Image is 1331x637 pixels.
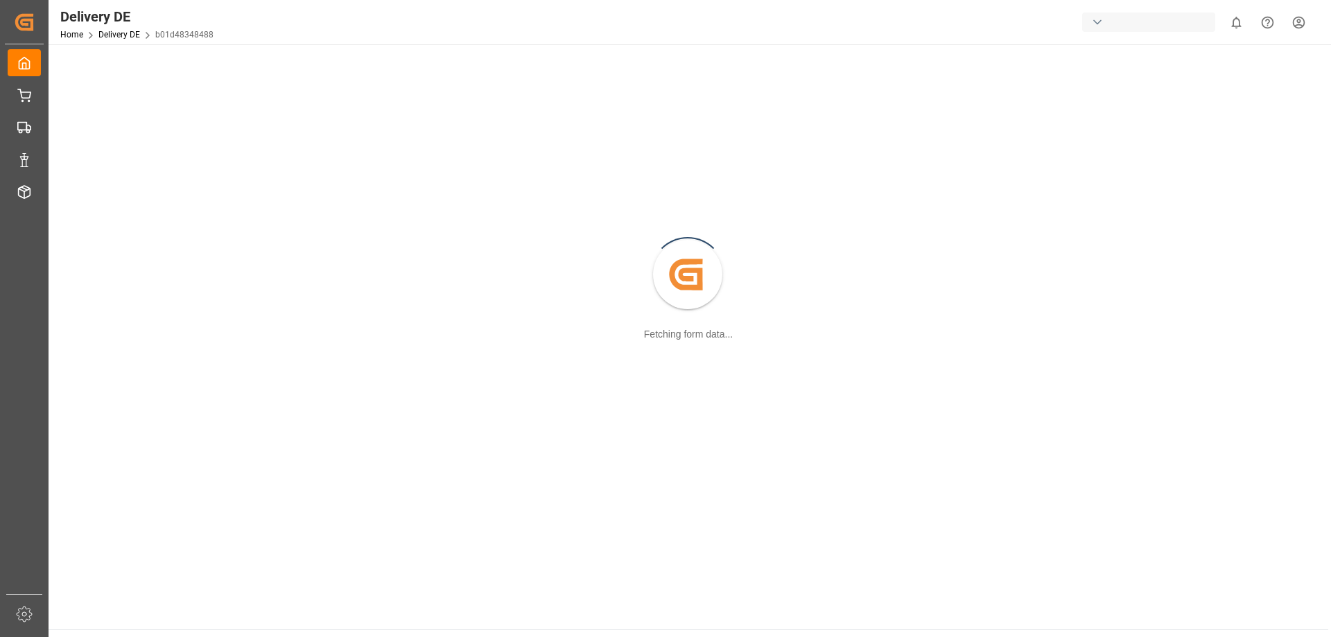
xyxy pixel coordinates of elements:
a: Delivery DE [98,30,140,40]
div: Fetching form data... [644,327,733,342]
div: Delivery DE [60,6,214,27]
button: show 0 new notifications [1221,7,1252,38]
a: Home [60,30,83,40]
button: Help Center [1252,7,1283,38]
